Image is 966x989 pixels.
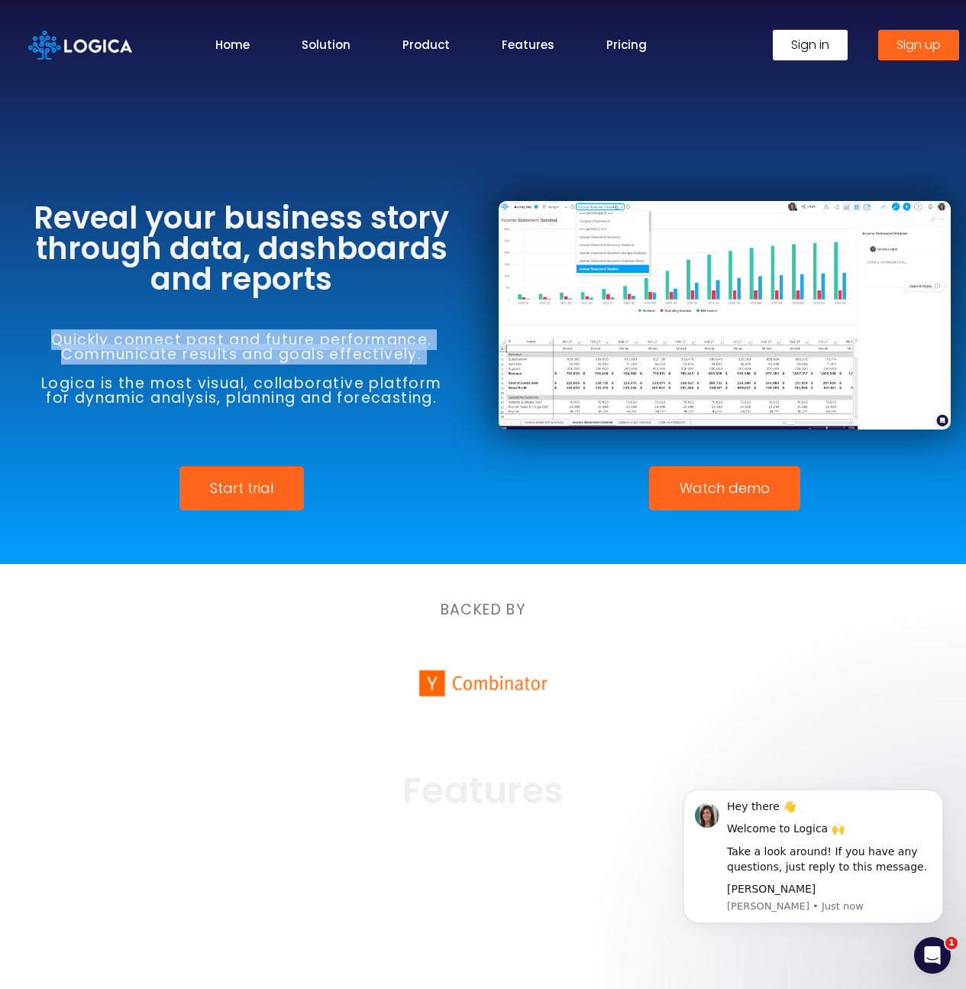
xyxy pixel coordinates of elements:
a: Product [402,36,450,54]
iframe: Intercom live chat [914,937,951,974]
span: Sign up [897,39,941,51]
a: Pricing [606,36,647,54]
h2: Features [56,773,911,809]
iframe: Intercom notifications message [661,767,966,948]
a: Features [502,36,554,54]
h3: Reveal your business story through data, dashboards and reports [15,203,468,294]
a: Sign up [878,30,959,60]
img: Logica [28,31,132,60]
span: Start trial [210,482,273,495]
span: Watch demo [680,482,770,495]
a: Home [215,36,250,54]
a: Logica [28,35,132,53]
a: Watch demo [649,466,800,511]
span: Sign in [791,39,829,51]
h6: BACKED BY [71,602,896,617]
h6: Quickly connect past and future performance. Communicate results and goals effectively. Logica is... [15,332,468,405]
span: 1 [945,937,958,949]
a: Solution [302,36,351,54]
a: Sign in [773,30,848,60]
a: Start trial [179,466,304,511]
